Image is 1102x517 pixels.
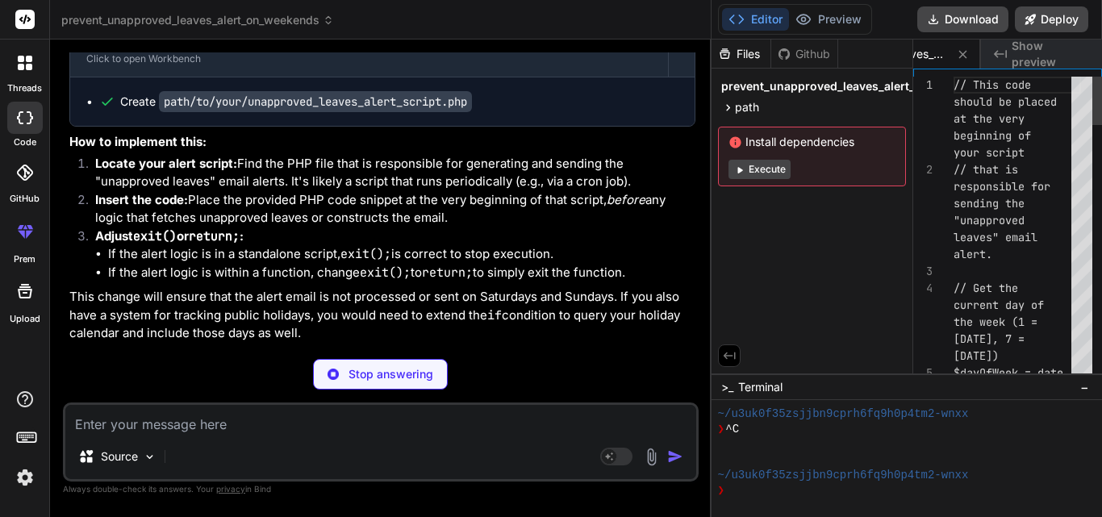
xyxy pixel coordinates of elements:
[954,162,1018,177] span: // that is
[954,247,992,261] span: alert.
[10,192,40,206] label: GitHub
[82,191,695,227] li: Place the provided PHP code snippet at the very beginning of that script, any logic that fetches ...
[954,111,1025,126] span: at the very
[101,448,138,465] p: Source
[735,99,759,115] span: path
[1015,6,1088,32] button: Deploy
[954,331,1025,346] span: [DATE], 7 =
[728,134,895,150] span: Install dependencies
[422,265,473,281] code: return;
[11,464,39,491] img: settings
[216,484,245,494] span: privacy
[954,230,1037,244] span: leaves" email
[718,483,726,498] span: ❯
[712,46,770,62] div: Files
[14,136,36,149] label: code
[69,134,207,149] strong: How to implement this:
[7,81,42,95] label: threads
[108,264,695,282] li: If the alert logic is within a function, change to to simply exit the function.
[913,280,933,297] div: 4
[954,128,1031,143] span: beginning of
[61,12,334,28] span: prevent_unapproved_leaves_alert_on_weekends
[771,46,837,62] div: Github
[721,78,991,94] span: prevent_unapproved_leaves_alert_on_weekends
[120,94,472,110] div: Create
[917,6,1008,32] button: Download
[954,315,1037,329] span: the week (1 =
[954,298,1044,312] span: current day of
[10,312,40,326] label: Upload
[189,228,240,244] code: return;
[143,450,157,464] img: Pick Models
[913,365,933,381] div: 5
[725,422,739,437] span: ^C
[913,77,933,94] div: 1
[954,365,1063,380] span: $dayOfWeek = date
[86,52,652,65] div: Click to open Workbench
[1077,374,1092,400] button: −
[63,482,699,497] p: Always double-check its answers. Your in Bind
[133,228,177,244] code: exit()
[360,265,411,281] code: exit();
[642,448,661,466] img: attachment
[108,245,695,264] li: If the alert logic is in a standalone script, is correct to stop execution.
[913,161,933,178] div: 2
[954,145,1025,160] span: your script
[1080,379,1089,395] span: −
[349,366,433,382] p: Stop answering
[95,228,244,244] strong: Adjust or :
[954,77,1031,92] span: // This code
[607,192,645,207] em: before
[69,288,695,343] p: This change will ensure that the alert email is not processed or sent on Saturdays and Sundays. I...
[913,263,933,280] div: 3
[738,379,783,395] span: Terminal
[14,252,35,266] label: prem
[954,179,1050,194] span: responsible for
[954,348,999,363] span: [DATE])
[721,379,733,395] span: >_
[487,307,502,323] code: if
[718,468,969,483] span: ~/u3uk0f35zsjjbn9cprh6fq9h0p4tm2-wnxx
[718,422,726,437] span: ❯
[95,156,237,171] strong: Locate your alert script:
[728,160,791,179] button: Execute
[159,91,472,112] code: path/to/your/unapproved_leaves_alert_script.php
[954,94,1057,109] span: should be placed
[954,281,1018,295] span: // Get the
[954,213,1025,227] span: "unapproved
[95,192,188,207] strong: Insert the code:
[954,196,1025,211] span: sending the
[340,246,391,262] code: exit();
[1012,38,1089,70] span: Show preview
[718,407,969,422] span: ~/u3uk0f35zsjjbn9cprh6fq9h0p4tm2-wnxx
[789,8,868,31] button: Preview
[82,155,695,191] li: Find the PHP file that is responsible for generating and sending the "unapproved leaves" email al...
[722,8,789,31] button: Editor
[667,448,683,465] img: icon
